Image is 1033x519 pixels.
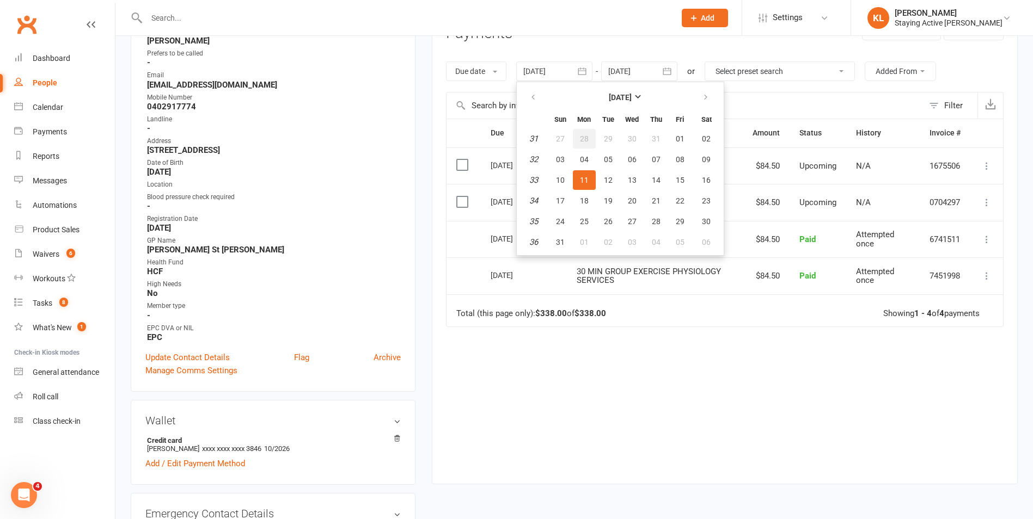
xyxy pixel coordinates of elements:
strong: - [147,201,401,211]
div: KL [867,7,889,29]
h3: Wallet [145,415,401,427]
div: Dashboard [33,54,70,63]
div: Automations [33,201,77,209]
div: Date of Birth [147,158,401,168]
button: 22 [669,191,692,211]
a: People [14,71,115,95]
span: 04 [580,155,589,164]
a: Automations [14,193,115,218]
div: Mobile Number [147,92,401,103]
em: 35 [529,217,538,226]
a: Messages [14,169,115,193]
div: Calendar [33,103,63,112]
em: 32 [529,155,538,164]
th: History [846,119,920,147]
span: 12 [604,176,613,184]
span: 6 [66,249,75,258]
span: 18 [580,196,589,205]
a: Roll call [14,385,115,409]
button: 19 [597,191,620,211]
div: GP Name [147,236,401,246]
input: Search by invoice number [447,92,924,119]
span: 31 [652,134,661,143]
span: Paid [799,271,816,281]
div: Showing of payments [883,309,980,318]
div: [DATE] [491,267,541,283]
div: EPC DVA or NIL [147,323,401,333]
button: 06 [621,150,644,169]
small: Wednesday [625,115,639,123]
strong: [EMAIL_ADDRESS][DOMAIN_NAME] [147,80,401,90]
span: 01 [580,238,589,246]
button: 21 [645,191,668,211]
span: 23 [702,196,711,205]
div: Blood pressure check required [147,192,401,202]
span: 27 [556,134,565,143]
a: Update Contact Details [145,351,230,364]
span: 31 [556,238,565,246]
button: 05 [597,150,620,169]
button: 04 [573,150,596,169]
button: 15 [669,170,692,190]
button: 28 [645,212,668,231]
button: 31 [549,232,572,252]
span: 29 [676,217,684,226]
span: N/A [856,197,871,207]
td: $84.50 [743,221,790,258]
span: 30 [628,134,637,143]
strong: [STREET_ADDRESS] [147,145,401,155]
a: Tasks 8 [14,291,115,316]
a: Clubworx [13,11,40,38]
strong: 0402917774 [147,102,401,112]
div: Reports [33,152,59,160]
span: Attempted once [856,267,894,286]
div: Location [147,180,401,190]
button: 24 [549,212,572,231]
a: Reports [14,144,115,169]
a: What's New1 [14,316,115,340]
button: 03 [549,150,572,169]
th: Invoice # [920,119,970,147]
span: 20 [628,196,637,205]
button: 11 [573,170,596,190]
span: 05 [676,238,684,246]
div: Workouts [33,274,65,283]
div: Email [147,70,401,81]
button: 06 [693,232,720,252]
div: [PERSON_NAME] [895,8,1003,18]
strong: [DATE] [147,167,401,177]
span: 16 [702,176,711,184]
span: 28 [580,134,589,143]
td: 0704297 [920,184,970,221]
span: 24 [556,217,565,226]
input: Search... [143,10,668,26]
a: General attendance kiosk mode [14,360,115,385]
span: 14 [652,176,661,184]
div: Messages [33,176,67,185]
span: Attempted once [856,230,894,249]
div: People [33,78,57,87]
div: Tasks [33,299,52,307]
span: 07 [652,155,661,164]
span: 22 [676,196,684,205]
a: Waivers 6 [14,242,115,267]
strong: - [147,311,401,320]
h3: Payments [446,25,512,42]
button: 01 [573,232,596,252]
button: 17 [549,191,572,211]
small: Monday [577,115,591,123]
span: Settings [773,5,803,30]
button: 09 [693,150,720,169]
button: 16 [693,170,720,190]
strong: 1 - 4 [914,308,932,318]
li: [PERSON_NAME] [145,435,401,454]
span: 10/2026 [264,444,290,453]
button: 30 [621,129,644,149]
span: N/A [856,161,871,171]
button: 03 [621,232,644,252]
button: 28 [573,129,596,149]
button: 13 [621,170,644,190]
div: Registration Date [147,214,401,224]
span: 8 [59,298,68,307]
a: Flag [294,351,309,364]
